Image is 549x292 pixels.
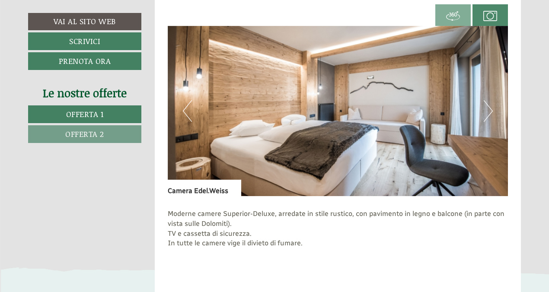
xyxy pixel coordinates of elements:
p: Moderne camere Superior-Deluxe, arredate in stile rustico, con pavimento in legno e balcone (in p... [168,209,508,258]
span: Offerta 2 [65,128,104,140]
img: camera.svg [483,9,497,23]
button: Next [484,100,493,122]
a: Scrivici [28,32,141,50]
img: 360-grad.svg [446,9,460,23]
span: Offerta 1 [66,108,104,120]
div: Camera Edel.Weiss [168,180,241,196]
button: Previous [183,100,192,122]
img: image [168,26,508,196]
div: Le nostre offerte [28,85,141,101]
a: Vai al sito web [28,13,141,30]
a: Prenota ora [28,52,141,70]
